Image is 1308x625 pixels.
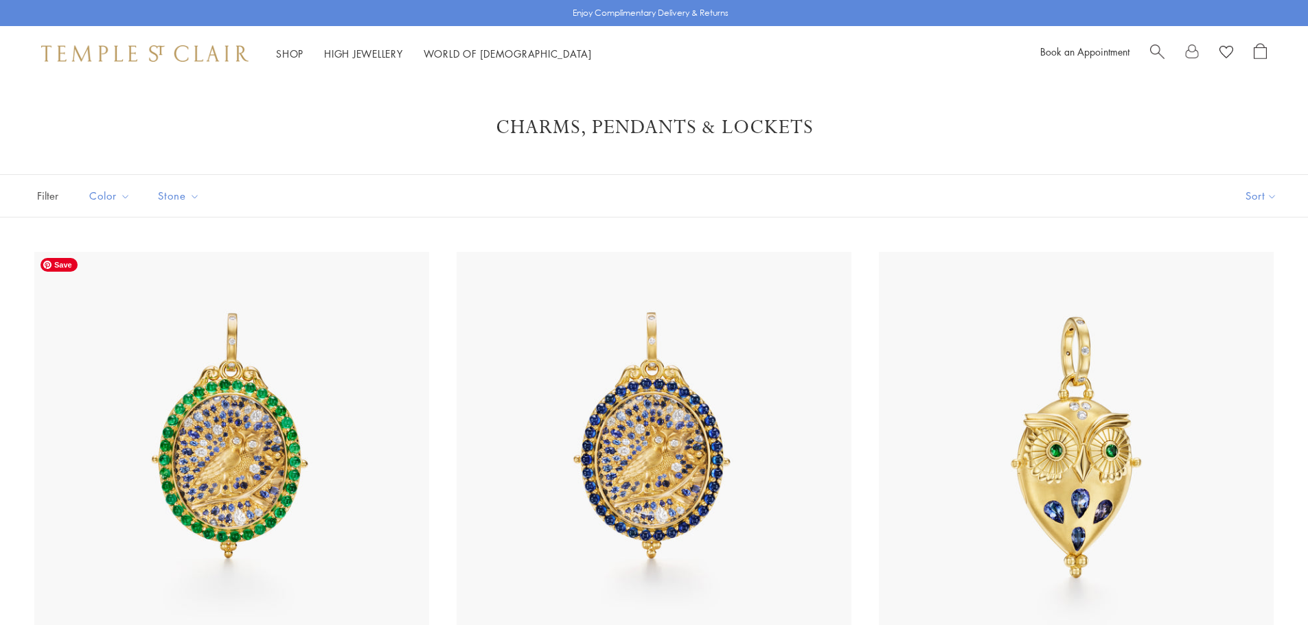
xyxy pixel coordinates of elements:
a: ShopShop [276,47,303,60]
h1: Charms, Pendants & Lockets [55,115,1253,140]
button: Color [79,180,141,211]
a: Search [1150,43,1164,64]
span: Color [82,187,141,204]
a: View Wishlist [1219,43,1233,64]
a: World of [DEMOGRAPHIC_DATA]World of [DEMOGRAPHIC_DATA] [424,47,592,60]
span: Save [41,258,78,272]
a: Open Shopping Bag [1254,43,1267,64]
p: Enjoy Complimentary Delivery & Returns [573,6,728,20]
img: Temple St. Clair [41,45,249,62]
span: Stone [151,187,210,204]
button: Show sort by [1215,175,1308,217]
button: Stone [148,180,210,211]
nav: Main navigation [276,45,592,62]
a: High JewelleryHigh Jewellery [324,47,403,60]
a: Book an Appointment [1040,45,1129,58]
